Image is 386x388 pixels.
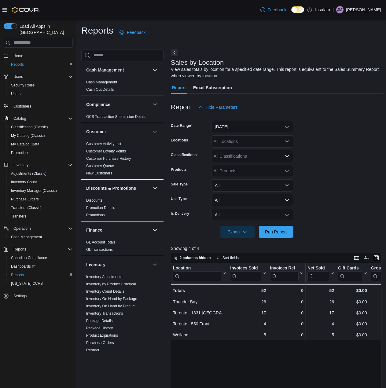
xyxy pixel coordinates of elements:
[86,198,102,203] a: Discounts
[11,197,39,202] span: Purchase Orders
[86,129,150,135] button: Customer
[214,254,241,262] button: Sort fields
[9,178,73,186] span: Inventory Count
[230,309,266,317] div: 17
[9,123,50,131] a: Classification (Classic)
[13,74,23,79] span: Users
[9,170,49,177] a: Adjustments (Classic)
[11,150,30,155] span: Promotions
[307,287,334,294] div: 52
[171,152,197,157] label: Classifications
[173,265,221,281] div: Location
[86,247,113,252] span: GL Transactions
[307,265,334,281] button: Net Sold
[151,185,159,192] button: Discounts & Promotions
[9,82,37,89] a: Security Roles
[9,132,47,139] a: My Catalog (Classic)
[86,185,150,191] button: Discounts & Promotions
[9,61,73,68] span: Reports
[338,265,362,271] div: Gift Cards
[86,206,115,210] a: Promotion Details
[86,274,122,279] span: Inventory Adjustments
[9,82,73,89] span: Security Roles
[151,261,159,268] button: Inventory
[86,318,113,323] span: Package Details
[270,298,303,306] div: 0
[230,298,266,306] div: 26
[171,196,187,201] label: Use Type
[173,309,226,317] div: Toronto - 1331 [GEOGRAPHIC_DATA]
[86,282,136,287] span: Inventory by Product Historical
[86,87,114,92] a: Cash Out Details
[81,24,113,37] h1: Reports
[230,265,261,281] div: Invoices Sold
[196,101,240,113] button: Hide Parameters
[259,226,293,238] button: Run Report
[171,66,380,79] div: View sales totals by location for a specified date range. This report is equivalent to the Sales ...
[86,101,150,108] button: Compliance
[11,133,45,138] span: My Catalog (Classic)
[9,187,59,194] a: Inventory Manager (Classic)
[171,167,187,172] label: Products
[86,296,137,301] span: Inventory On Hand by Package
[11,52,26,60] a: Home
[81,140,164,179] div: Customer
[86,262,105,268] h3: Inventory
[338,309,367,317] div: $0.00
[11,264,35,269] span: Dashboards
[6,186,75,195] button: Inventory Manager (Classic)
[86,262,150,268] button: Inventory
[171,59,224,66] h3: Sales by Location
[86,142,121,146] a: Customer Activity List
[11,188,57,193] span: Inventory Manager (Classic)
[338,331,367,339] div: $0.00
[11,161,31,169] button: Inventory
[9,196,73,203] span: Purchase Orders
[11,115,73,122] span: Catalog
[336,6,344,13] div: James Moffitt
[86,297,137,301] a: Inventory On Hand by Package
[9,90,73,97] span: Users
[6,169,75,178] button: Adjustments (Classic)
[11,102,73,110] span: Customers
[86,348,99,352] a: Reorder
[86,67,124,73] h3: Cash Management
[1,114,75,123] button: Catalog
[86,311,123,316] a: Inventory Transactions
[86,333,118,338] span: Product Expirations
[9,141,73,148] span: My Catalog (Beta)
[6,178,75,186] button: Inventory Count
[86,149,126,153] a: Customer Loyalty Points
[13,247,26,252] span: Reports
[230,331,266,339] div: 5
[11,73,73,80] span: Users
[171,138,188,143] label: Locations
[172,82,186,94] span: Report
[86,341,114,345] a: Purchase Orders
[86,185,136,191] h3: Discounts & Promotions
[127,29,145,35] span: Feedback
[171,254,213,262] button: 2 columns hidden
[270,265,303,281] button: Invoices Ref
[11,225,34,232] button: Operations
[220,226,255,238] button: Export
[9,204,73,211] span: Transfers (Classic)
[307,298,334,306] div: 26
[211,194,293,206] button: All
[307,320,334,328] div: 4
[307,309,334,317] div: 17
[11,73,25,80] button: Users
[86,275,122,279] a: Inventory Adjustments
[11,292,29,300] a: Settings
[171,245,384,251] p: Showing 4 of 4
[9,178,39,186] a: Inventory Count
[9,90,23,97] a: Users
[6,279,75,288] button: [US_STATE] CCRS
[81,79,164,96] div: Cash Management
[9,170,73,177] span: Adjustments (Classic)
[86,115,146,119] a: OCS Transaction Submission Details
[171,211,189,216] label: Is Delivery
